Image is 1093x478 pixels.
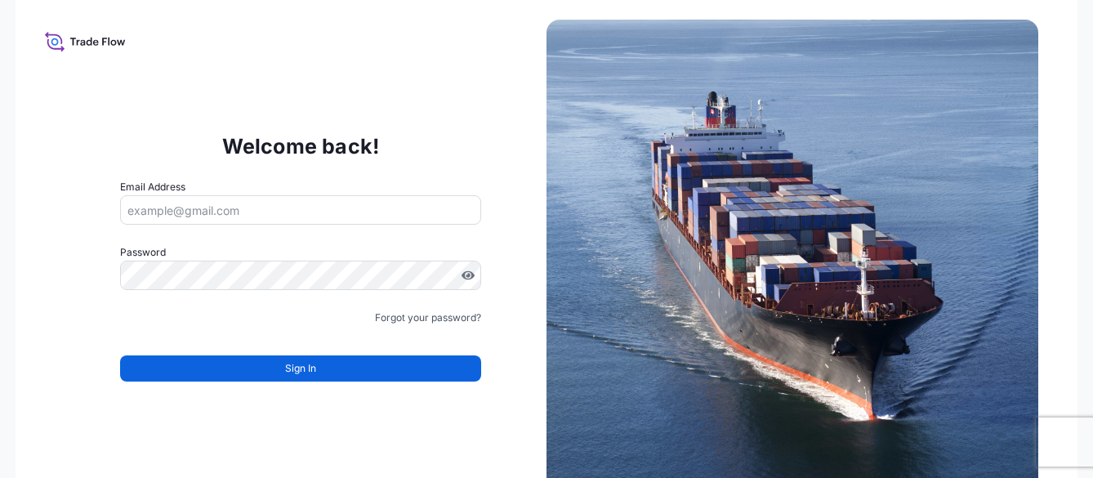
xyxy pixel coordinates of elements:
input: example@gmail.com [120,195,481,225]
label: Email Address [120,179,185,195]
p: Welcome back! [222,133,380,159]
button: Show password [462,269,475,282]
a: Forgot your password? [375,310,481,326]
button: Sign In [120,355,481,382]
label: Password [120,244,481,261]
span: Sign In [285,360,316,377]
